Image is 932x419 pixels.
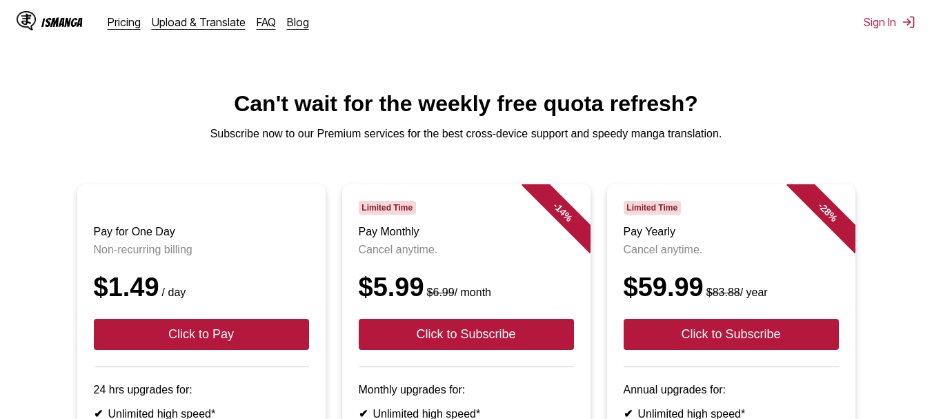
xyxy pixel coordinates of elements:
[427,286,455,298] s: $6.99
[94,226,309,238] h3: Pay for One Day
[424,286,491,298] small: / month
[624,226,839,238] h3: Pay Yearly
[521,170,604,253] div: - 14 %
[624,319,839,350] button: Click to Subscribe
[41,16,83,29] div: IsManga
[94,384,309,396] p: 24 hrs upgrades for:
[94,244,309,256] p: Non-recurring billing
[11,91,921,117] h1: Can't wait for the weekly free quota refresh?
[359,226,574,238] h3: Pay Monthly
[359,244,574,256] p: Cancel anytime.
[108,15,141,29] a: Pricing
[704,286,768,298] small: / year
[159,286,186,298] small: / day
[624,201,681,215] span: Limited Time
[624,273,839,302] div: $59.99
[359,319,574,350] button: Click to Subscribe
[359,273,574,302] div: $5.99
[257,15,276,29] a: FAQ
[706,286,740,298] s: $83.88
[94,319,309,350] button: Click to Pay
[359,384,574,396] p: Monthly upgrades for:
[152,15,246,29] a: Upload & Translate
[287,15,309,29] a: Blog
[624,384,839,396] p: Annual upgrades for:
[17,11,36,30] img: IsManga Logo
[624,244,839,256] p: Cancel anytime.
[11,128,921,140] p: Subscribe now to our Premium services for the best cross-device support and speedy manga translat...
[17,11,108,33] a: IsManga LogoIsManga
[94,273,309,302] div: $1.49
[786,170,869,253] div: - 28 %
[902,15,915,29] img: Sign out
[864,15,915,29] button: Sign In
[359,201,416,215] span: Limited Time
